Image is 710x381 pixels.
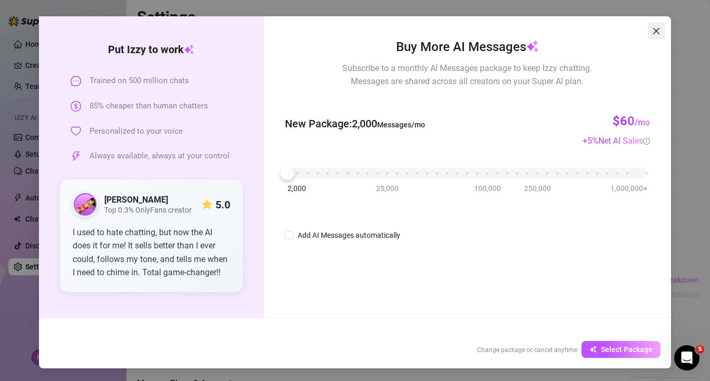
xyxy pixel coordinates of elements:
[674,345,699,370] iframe: Intercom live chat
[71,151,81,162] span: thunderbolt
[583,136,650,146] span: + 5 %
[643,138,650,145] span: info-circle
[202,199,212,210] span: star
[610,183,647,194] span: 1,000,000+
[90,75,189,87] span: Trained on 500 million chats
[71,126,81,136] span: heart
[598,134,650,147] div: Net AI Sales
[474,183,501,194] span: 100,000
[635,117,650,127] span: /mo
[477,346,577,354] span: Change package or cancel anytime
[376,183,399,194] span: 25,000
[581,341,660,358] button: Select Package
[108,43,194,56] strong: Put Izzy to work
[613,113,650,130] h3: $60
[696,345,704,354] span: 5
[285,116,425,132] span: New Package : 2,000
[288,183,306,194] span: 2,000
[74,193,97,216] img: public
[524,183,551,194] span: 250,000
[215,198,230,211] strong: 5.0
[648,23,665,39] button: Close
[71,101,81,112] span: dollar
[377,121,425,129] span: Messages/mo
[104,206,192,215] span: Top 0.3% OnlyFans creator
[90,100,208,113] span: 85% cheaper than human chatters
[298,229,400,241] div: Add AI Messages automatically
[104,195,168,205] strong: [PERSON_NAME]
[90,150,230,163] span: Always available, always at your control
[601,345,653,354] span: Select Package
[342,62,592,88] span: Subscribe to a monthly AI Messages package to keep Izzy chatting. Messages are shared across all ...
[90,125,183,138] span: Personalized to your voice
[648,27,665,35] span: Close
[71,76,81,86] span: message
[652,27,660,35] span: close
[73,226,230,279] div: I used to hate chatting, but now the AI does it for me! It sells better than I ever could, follow...
[396,37,539,57] span: Buy More AI Messages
